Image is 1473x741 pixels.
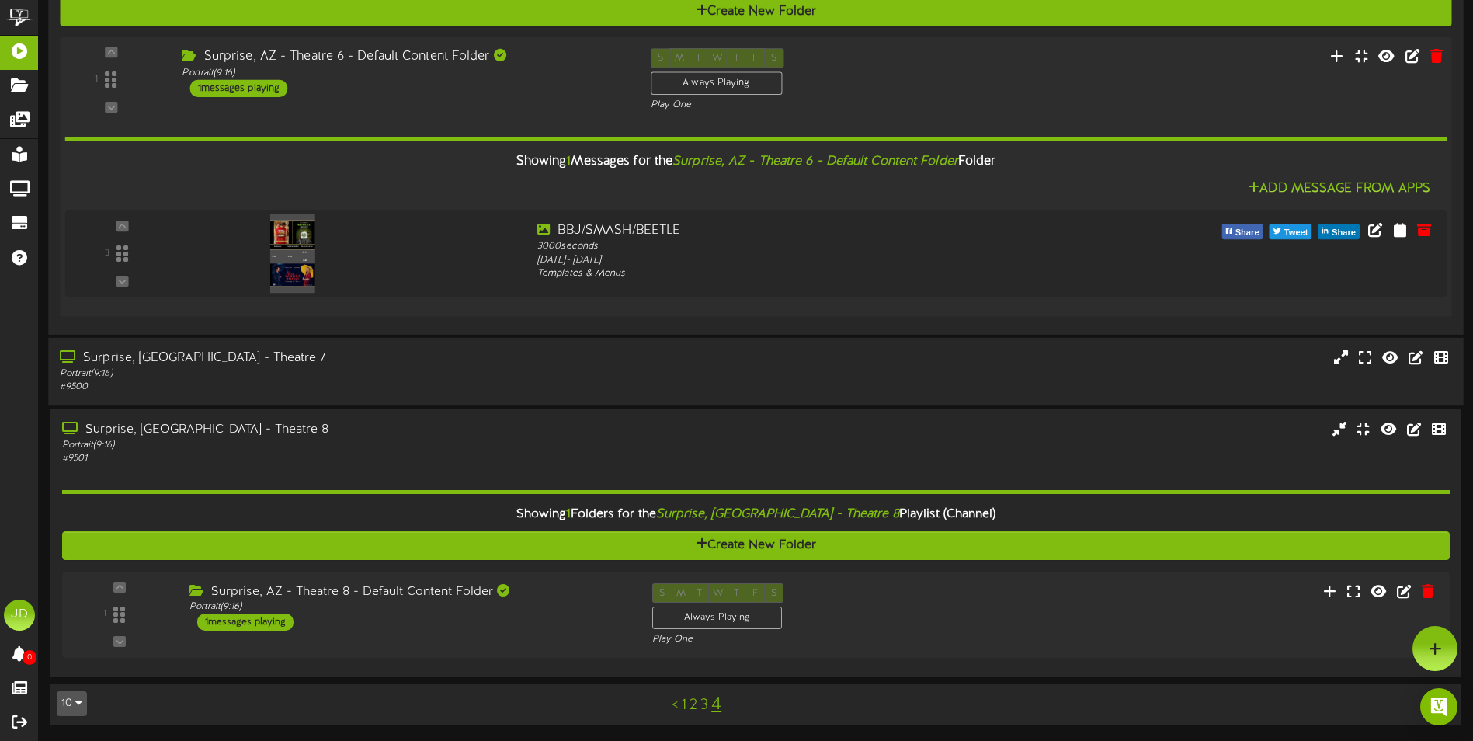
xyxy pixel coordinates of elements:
div: Surprise, [GEOGRAPHIC_DATA] - Theatre 8 [62,421,627,439]
div: 1 messages playing [190,79,288,96]
a: < [672,697,678,714]
button: Tweet [1270,224,1312,239]
div: 1 messages playing [197,614,294,631]
div: Always Playing [651,71,782,95]
a: 2 [690,697,697,714]
button: Create New Folder [62,531,1450,560]
div: Surprise, AZ - Theatre 8 - Default Content Folder [189,583,629,601]
span: 0 [23,650,36,665]
span: 1 [566,507,571,521]
span: 1 [566,155,571,169]
button: Share [1318,224,1360,239]
div: [DATE] - [DATE] [537,253,1089,266]
div: Showing Messages for the Folder [53,145,1458,179]
button: Add Message From Apps [1243,179,1435,198]
div: Play One [651,99,978,112]
span: Tweet [1281,224,1311,242]
div: Portrait ( 9:16 ) [60,367,626,380]
div: Surprise, [GEOGRAPHIC_DATA] - Theatre 7 [60,349,626,367]
div: Open Intercom Messenger [1420,688,1457,725]
div: JD [4,600,35,631]
div: Templates & Menus [537,266,1089,280]
div: 3000 seconds [537,240,1089,253]
img: d428f68b-0fae-4580-bbdd-9a1a84679857.png [270,214,314,292]
i: Surprise, [GEOGRAPHIC_DATA] - Theatre 8 [656,507,899,521]
div: BBJ/SMASH/BEETLE [537,222,1089,240]
a: 1 [681,697,686,714]
i: Surprise, AZ - Theatre 6 - Default Content Folder [672,155,958,169]
div: Showing Folders for the Playlist (Channel) [50,498,1461,531]
button: Share [1221,224,1263,239]
button: 10 [57,691,87,716]
a: 4 [711,694,721,715]
div: Always Playing [652,607,782,629]
a: 3 [700,697,708,714]
div: Surprise, AZ - Theatre 6 - Default Content Folder [182,48,627,66]
div: Portrait ( 9:16 ) [189,600,629,614]
div: Play One [652,633,976,646]
div: Portrait ( 9:16 ) [62,439,627,452]
span: Share [1232,224,1263,242]
div: # 9500 [60,381,626,394]
div: # 9501 [62,452,627,465]
span: Share [1329,224,1359,242]
div: Portrait ( 9:16 ) [182,66,627,79]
